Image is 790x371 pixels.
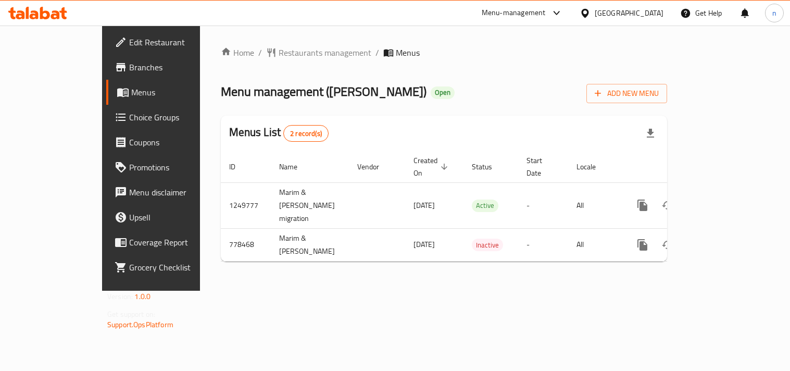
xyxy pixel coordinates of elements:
[221,151,738,262] table: enhanced table
[482,7,546,19] div: Menu-management
[638,121,663,146] div: Export file
[772,7,776,19] span: n
[595,87,659,100] span: Add New Menu
[221,80,427,103] span: Menu management ( [PERSON_NAME] )
[106,155,234,180] a: Promotions
[129,236,225,249] span: Coverage Report
[106,180,234,205] a: Menu disclaimer
[129,136,225,149] span: Coupons
[129,61,225,73] span: Branches
[472,239,503,251] span: Inactive
[221,228,271,261] td: 778468
[221,182,271,228] td: 1249777
[266,46,371,59] a: Restaurants management
[413,199,435,212] span: [DATE]
[568,228,622,261] td: All
[106,230,234,255] a: Coverage Report
[107,318,173,331] a: Support.OpsPlatform
[131,86,225,98] span: Menus
[283,125,329,142] div: Total records count
[271,228,349,261] td: Marim & [PERSON_NAME]
[357,160,393,173] span: Vendor
[518,182,568,228] td: -
[129,111,225,123] span: Choice Groups
[221,46,667,59] nav: breadcrumb
[526,154,556,179] span: Start Date
[229,160,249,173] span: ID
[258,46,262,59] li: /
[129,261,225,274] span: Grocery Checklist
[431,86,455,99] div: Open
[107,290,133,303] span: Version:
[129,161,225,174] span: Promotions
[595,7,663,19] div: [GEOGRAPHIC_DATA]
[622,151,738,183] th: Actions
[129,36,225,48] span: Edit Restaurant
[655,193,680,218] button: Change Status
[129,211,225,224] span: Upsell
[106,80,234,105] a: Menus
[586,84,667,103] button: Add New Menu
[106,255,234,280] a: Grocery Checklist
[134,290,151,303] span: 1.0.0
[284,129,328,139] span: 2 record(s)
[279,160,311,173] span: Name
[413,238,435,251] span: [DATE]
[518,228,568,261] td: -
[229,125,329,142] h2: Menus List
[221,46,254,59] a: Home
[630,193,655,218] button: more
[655,232,680,257] button: Change Status
[576,160,609,173] span: Locale
[106,30,234,55] a: Edit Restaurant
[472,239,503,251] div: Inactive
[568,182,622,228] td: All
[106,130,234,155] a: Coupons
[106,55,234,80] a: Branches
[630,232,655,257] button: more
[375,46,379,59] li: /
[472,200,498,212] div: Active
[106,105,234,130] a: Choice Groups
[129,186,225,199] span: Menu disclaimer
[107,307,155,321] span: Get support on:
[472,200,498,212] span: Active
[271,182,349,228] td: Marim & [PERSON_NAME] migration
[431,88,455,97] span: Open
[396,46,420,59] span: Menus
[413,154,451,179] span: Created On
[106,205,234,230] a: Upsell
[279,46,371,59] span: Restaurants management
[472,160,506,173] span: Status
